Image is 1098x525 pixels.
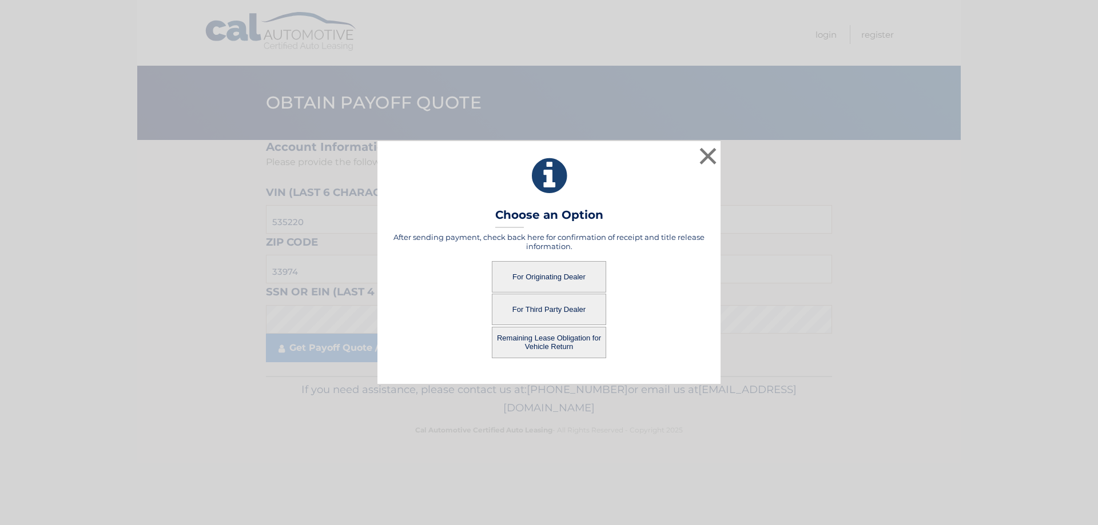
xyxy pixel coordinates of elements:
button: × [697,145,719,167]
button: For Third Party Dealer [492,294,606,325]
h5: After sending payment, check back here for confirmation of receipt and title release information. [392,233,706,251]
h3: Choose an Option [495,208,603,228]
button: For Originating Dealer [492,261,606,292]
button: Remaining Lease Obligation for Vehicle Return [492,327,606,358]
